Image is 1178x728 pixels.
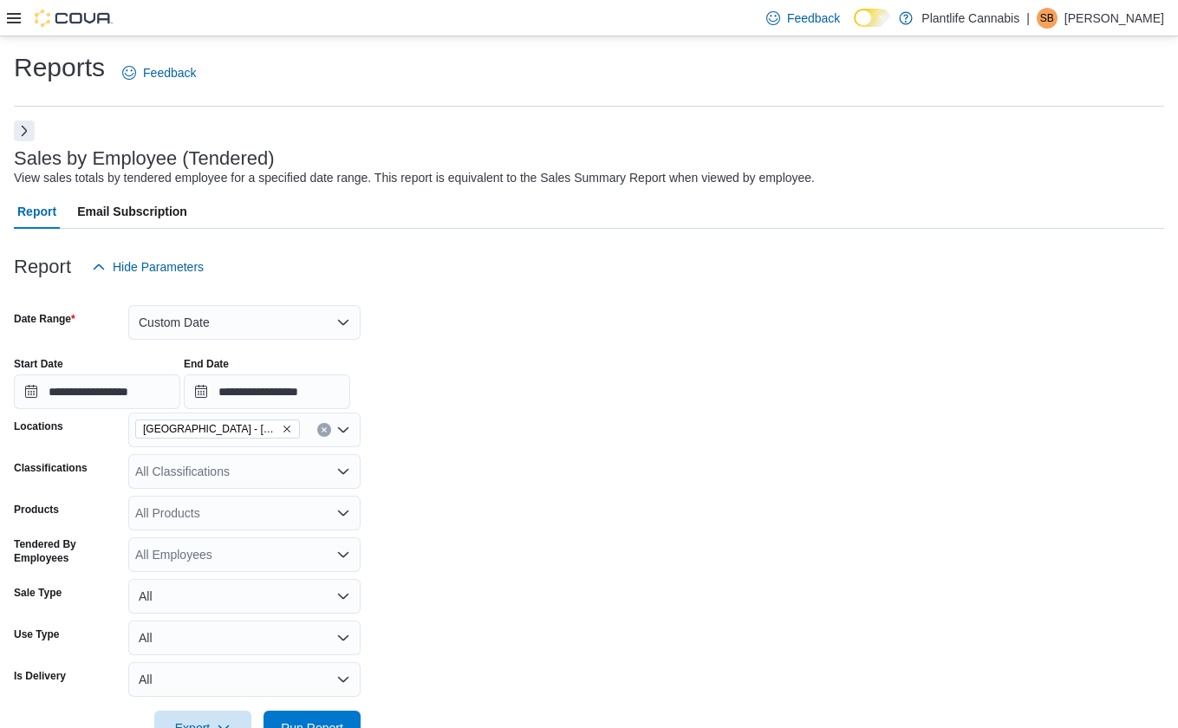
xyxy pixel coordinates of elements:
button: Open list of options [336,423,350,437]
label: End Date [184,357,229,371]
span: Hide Parameters [113,258,204,276]
p: Plantlife Cannabis [921,8,1019,29]
span: [GEOGRAPHIC_DATA] - [GEOGRAPHIC_DATA] [143,420,278,438]
h3: Sales by Employee (Tendered) [14,148,275,169]
div: View sales totals by tendered employee for a specified date range. This report is equivalent to t... [14,169,815,187]
span: Edmonton - Albany [135,419,300,439]
span: Feedback [787,10,840,27]
button: All [128,579,361,614]
button: All [128,621,361,655]
button: Next [14,120,35,141]
label: Classifications [14,461,88,475]
h1: Reports [14,50,105,85]
div: Stephanie Brimner [1037,8,1058,29]
a: Feedback [115,55,203,90]
button: Open list of options [336,506,350,520]
p: [PERSON_NAME] [1064,8,1164,29]
label: Sale Type [14,586,62,600]
label: Date Range [14,312,75,326]
label: Tendered By Employees [14,537,121,565]
button: Remove Edmonton - Albany from selection in this group [282,424,292,434]
h3: Report [14,257,71,277]
a: Feedback [759,1,847,36]
input: Dark Mode [854,9,890,27]
span: Email Subscription [77,194,187,229]
button: Custom Date [128,305,361,340]
button: Open list of options [336,548,350,562]
label: Use Type [14,627,59,641]
button: Clear input [317,423,331,437]
span: Report [17,194,56,229]
input: Press the down key to open a popover containing a calendar. [184,374,350,409]
label: Locations [14,419,63,433]
span: SB [1040,8,1054,29]
button: Hide Parameters [85,250,211,284]
label: Is Delivery [14,669,66,683]
img: Cova [35,10,113,27]
label: Start Date [14,357,63,371]
span: Feedback [143,64,196,81]
p: | [1026,8,1030,29]
button: All [128,662,361,697]
input: Press the down key to open a popover containing a calendar. [14,374,180,409]
label: Products [14,503,59,517]
span: Dark Mode [854,27,855,28]
button: Open list of options [336,465,350,478]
